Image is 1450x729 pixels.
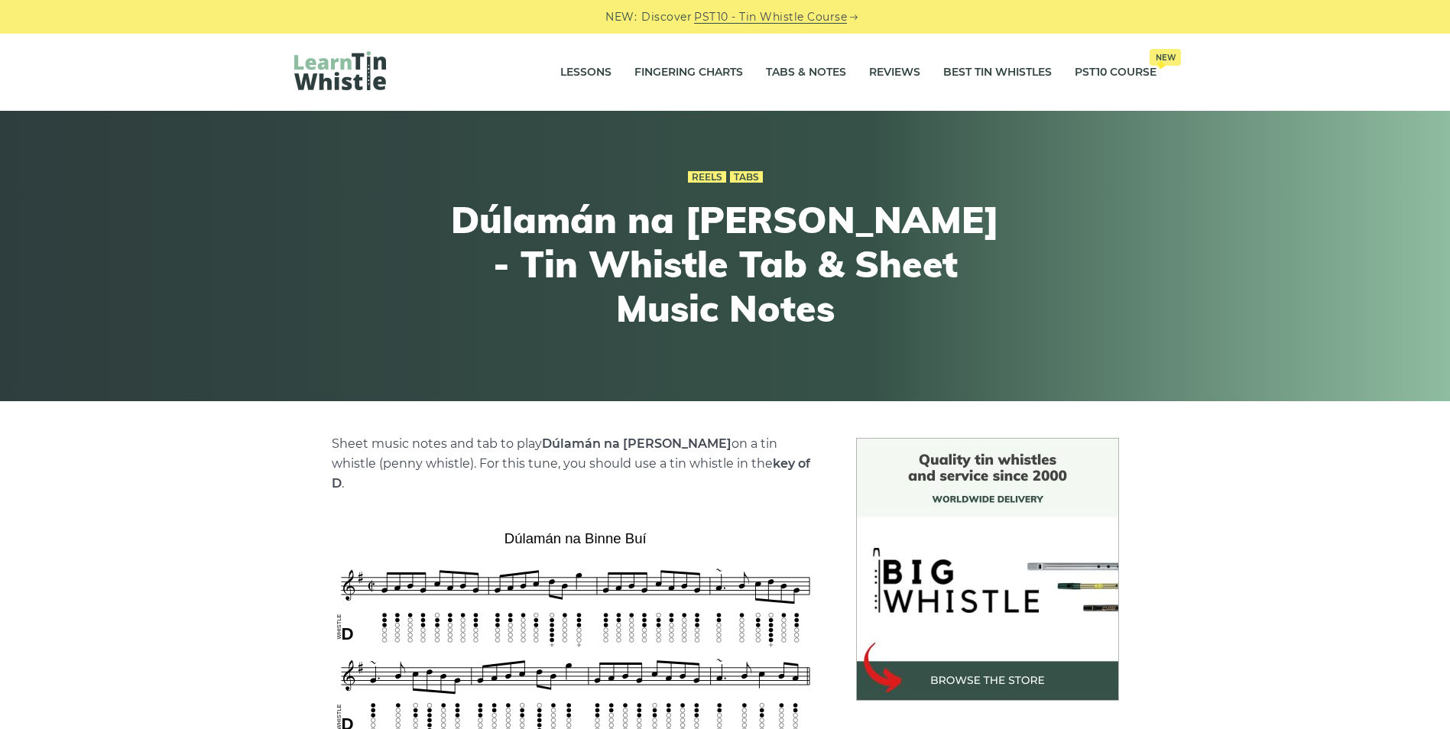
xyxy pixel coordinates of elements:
[332,434,819,494] p: Sheet music notes and tab to play on a tin whistle (penny whistle). For this tune, you should use...
[542,436,731,451] strong: Dúlamán na [PERSON_NAME]
[730,171,763,183] a: Tabs
[560,53,611,92] a: Lessons
[869,53,920,92] a: Reviews
[634,53,743,92] a: Fingering Charts
[294,51,386,90] img: LearnTinWhistle.com
[856,438,1119,701] img: BigWhistle Tin Whistle Store
[332,456,810,491] strong: key of D
[1150,49,1181,66] span: New
[766,53,846,92] a: Tabs & Notes
[444,198,1007,330] h1: Dúlamán na [PERSON_NAME] - Tin Whistle Tab & Sheet Music Notes
[1075,53,1156,92] a: PST10 CourseNew
[943,53,1052,92] a: Best Tin Whistles
[688,171,726,183] a: Reels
